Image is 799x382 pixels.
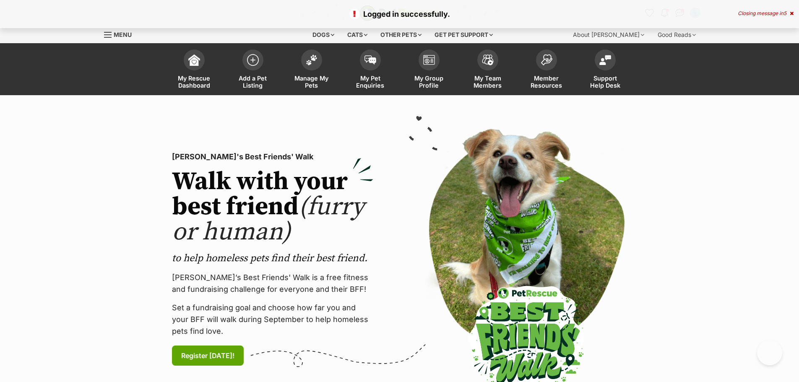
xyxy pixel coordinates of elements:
[482,55,494,65] img: team-members-icon-5396bd8760b3fe7c0b43da4ab00e1e3bb1a5d9ba89233759b79545d2d3fc5d0d.svg
[172,302,373,337] p: Set a fundraising goal and choose how far you and your BFF will walk during September to help hom...
[165,45,224,95] a: My Rescue Dashboard
[172,346,244,366] a: Register [DATE]!
[282,45,341,95] a: Manage My Pets
[224,45,282,95] a: Add a Pet Listing
[351,75,389,89] span: My Pet Enquiries
[400,45,458,95] a: My Group Profile
[307,26,340,43] div: Dogs
[114,31,132,38] span: Menu
[172,272,373,295] p: [PERSON_NAME]’s Best Friends' Walk is a free fitness and fundraising challenge for everyone and t...
[172,252,373,265] p: to help homeless pets find their best friend.
[410,75,448,89] span: My Group Profile
[293,75,331,89] span: Manage My Pets
[567,26,650,43] div: About [PERSON_NAME]
[517,45,576,95] a: Member Resources
[234,75,272,89] span: Add a Pet Listing
[364,55,376,65] img: pet-enquiries-icon-7e3ad2cf08bfb03b45e93fb7055b45f3efa6380592205ae92323e6603595dc1f.svg
[541,54,552,65] img: member-resources-icon-8e73f808a243e03378d46382f2149f9095a855e16c252ad45f914b54edf8863c.svg
[429,26,499,43] div: Get pet support
[172,169,373,245] h2: Walk with your best friend
[188,54,200,66] img: dashboard-icon-eb2f2d2d3e046f16d808141f083e7271f6b2e854fb5c12c21221c1fb7104beca.svg
[375,26,427,43] div: Other pets
[423,55,435,65] img: group-profile-icon-3fa3cf56718a62981997c0bc7e787c4b2cf8bcc04b72c1350f741eb67cf2f40e.svg
[181,351,234,361] span: Register [DATE]!
[247,54,259,66] img: add-pet-listing-icon-0afa8454b4691262ce3f59096e99ab1cd57d4a30225e0717b998d2c9b9846f56.svg
[172,191,364,248] span: (furry or human)
[341,26,373,43] div: Cats
[306,55,318,65] img: manage-my-pets-icon-02211641906a0b7f246fdf0571729dbe1e7629f14944591b6c1af311fb30b64b.svg
[599,55,611,65] img: help-desk-icon-fdf02630f3aa405de69fd3d07c3f3aa587a6932b1a1747fa1d2bba05be0121f9.svg
[175,75,213,89] span: My Rescue Dashboard
[757,340,782,365] iframe: Help Scout Beacon - Open
[469,75,507,89] span: My Team Members
[586,75,624,89] span: Support Help Desk
[172,151,373,163] p: [PERSON_NAME]'s Best Friends' Walk
[458,45,517,95] a: My Team Members
[104,26,138,42] a: Menu
[652,26,702,43] div: Good Reads
[341,45,400,95] a: My Pet Enquiries
[528,75,565,89] span: Member Resources
[576,45,635,95] a: Support Help Desk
